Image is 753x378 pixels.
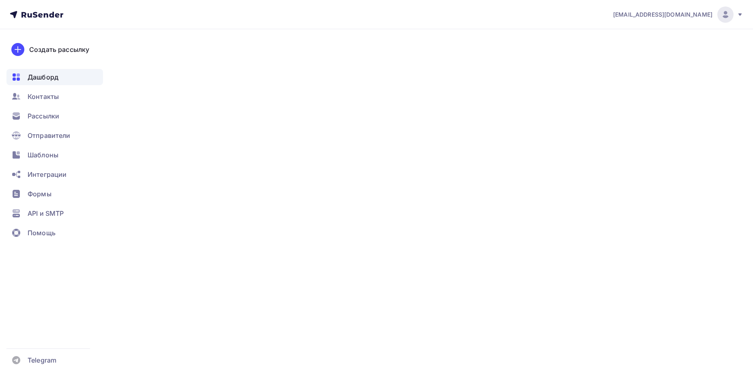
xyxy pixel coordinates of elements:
[29,45,89,54] div: Создать рассылку
[28,72,58,82] span: Дашборд
[28,208,64,218] span: API и SMTP
[6,88,103,105] a: Контакты
[6,127,103,144] a: Отправители
[28,131,71,140] span: Отправители
[6,186,103,202] a: Формы
[28,170,67,179] span: Интеграции
[28,228,56,238] span: Помощь
[6,147,103,163] a: Шаблоны
[28,92,59,101] span: Контакты
[613,11,712,19] span: [EMAIL_ADDRESS][DOMAIN_NAME]
[6,108,103,124] a: Рассылки
[28,189,51,199] span: Формы
[28,111,59,121] span: Рассылки
[613,6,743,23] a: [EMAIL_ADDRESS][DOMAIN_NAME]
[28,150,58,160] span: Шаблоны
[6,69,103,85] a: Дашборд
[28,355,56,365] span: Telegram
